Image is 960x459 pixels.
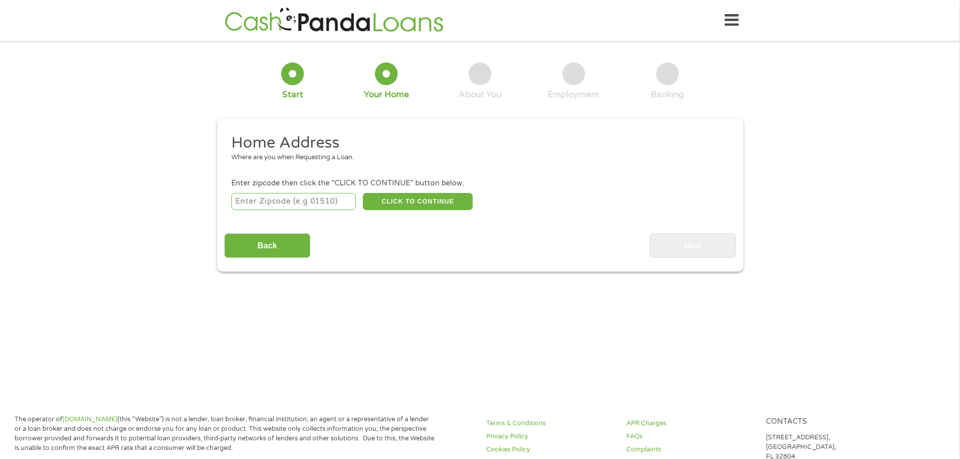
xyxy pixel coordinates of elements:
div: Your Home [364,89,409,100]
button: CLICK TO CONTINUE [363,193,473,210]
a: Cookies Policy [486,445,614,454]
a: Complaints [626,445,754,454]
div: About You [459,89,501,100]
div: Banking [651,89,684,100]
img: GetLoanNow Logo [222,6,446,35]
a: [DOMAIN_NAME] [62,415,117,423]
input: Enter Zipcode (e.g 01510) [231,193,356,210]
a: Privacy Policy [486,432,614,441]
h4: Contacts [766,417,894,427]
div: Start [282,89,303,100]
p: The operator of (this “Website”) is not a lender, loan broker, financial institution, an agent or... [15,415,435,453]
div: Where are you when Requesting a Loan. [231,153,721,163]
a: Terms & Conditions [486,419,614,428]
input: Back [224,233,310,258]
a: APR Charges [626,419,754,428]
div: Enter zipcode then click the "CLICK TO CONTINUE" button below. [231,178,728,189]
div: Employment [547,89,600,100]
input: Next [650,233,736,258]
a: FAQs [626,432,754,441]
h2: Home Address [231,133,721,153]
